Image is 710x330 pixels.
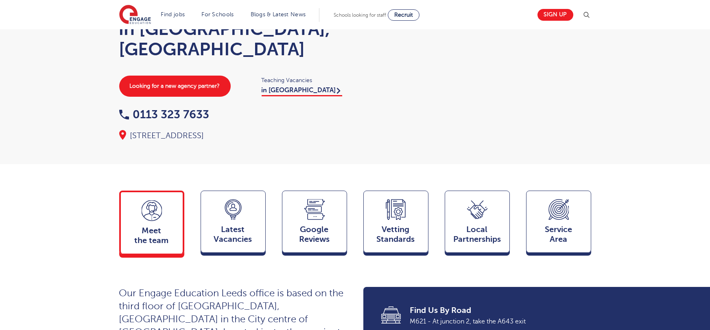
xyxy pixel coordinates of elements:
a: 0113 323 7633 [119,108,210,121]
span: Vetting Standards [368,225,424,244]
a: Sign up [537,9,573,21]
div: [STREET_ADDRESS] [119,130,347,141]
span: Find Us By Road [410,305,580,316]
span: Latest Vacancies [205,225,261,244]
a: For Schools [201,11,234,17]
a: Blogs & Latest News [251,11,306,17]
a: Looking for a new agency partner? [119,76,231,97]
a: Find jobs [161,11,185,17]
a: in [GEOGRAPHIC_DATA] [262,87,342,96]
a: LatestVacancies [201,191,266,256]
a: Recruit [388,9,419,21]
a: Local Partnerships [445,191,510,256]
span: Service Area [531,225,587,244]
span: Meet the team [125,226,179,245]
span: Local Partnerships [449,225,505,244]
span: Schools looking for staff [334,12,386,18]
a: ServiceArea [526,191,591,256]
a: Meetthe team [119,191,184,258]
a: GoogleReviews [282,191,347,256]
a: VettingStandards [363,191,428,256]
span: Recruit [394,12,413,18]
span: Google Reviews [286,225,343,244]
span: M621 - At junction 2, take the A643 exit [410,316,580,327]
span: Teaching Vacancies [262,76,347,85]
img: Engage Education [119,5,151,25]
